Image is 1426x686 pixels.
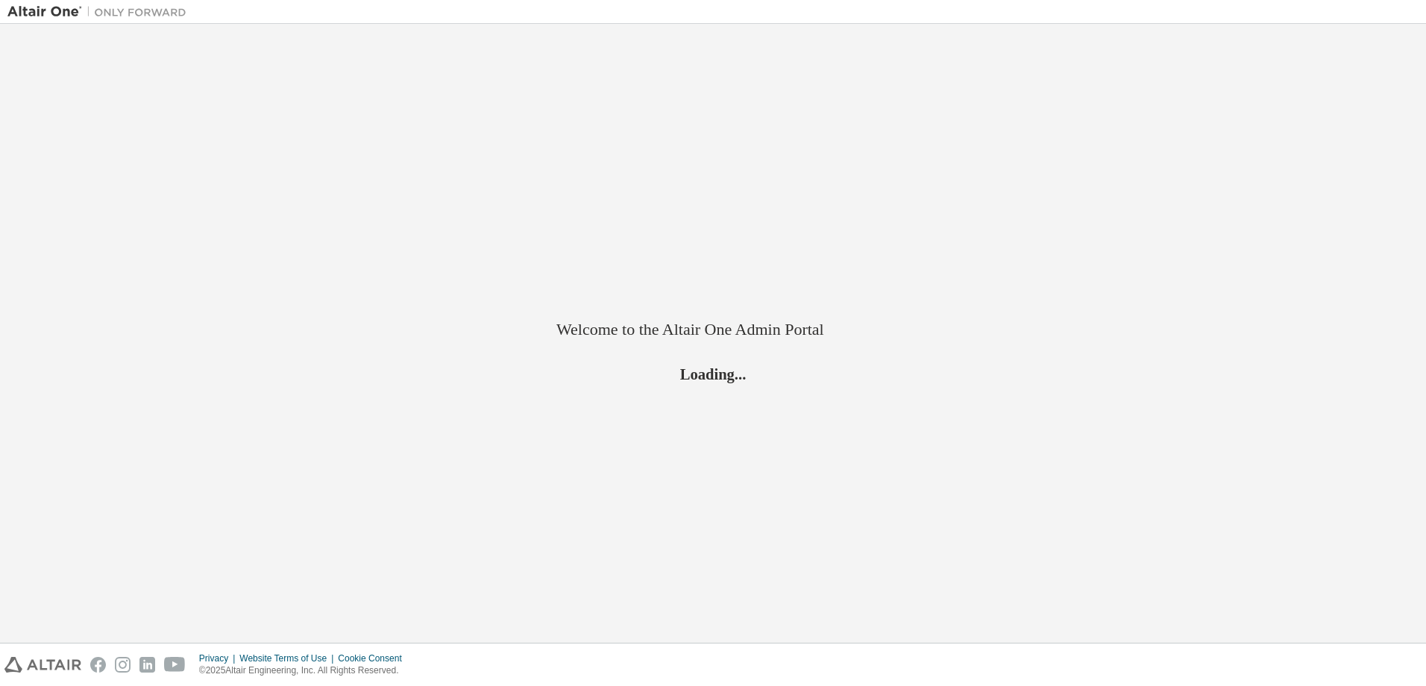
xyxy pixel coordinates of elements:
[338,652,410,664] div: Cookie Consent
[164,657,186,673] img: youtube.svg
[7,4,194,19] img: Altair One
[199,664,411,677] p: © 2025 Altair Engineering, Inc. All Rights Reserved.
[556,365,870,384] h2: Loading...
[556,319,870,340] h2: Welcome to the Altair One Admin Portal
[90,657,106,673] img: facebook.svg
[115,657,131,673] img: instagram.svg
[139,657,155,673] img: linkedin.svg
[239,652,338,664] div: Website Terms of Use
[4,657,81,673] img: altair_logo.svg
[199,652,239,664] div: Privacy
